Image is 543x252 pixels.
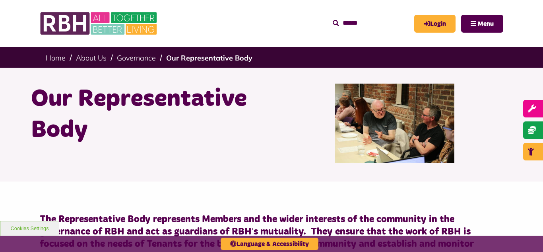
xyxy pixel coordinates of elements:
a: Home [46,53,66,63]
iframe: Netcall Web Assistant for live chat [507,216,543,252]
button: Language & Accessibility [221,238,318,250]
img: Rep Body [335,84,454,163]
a: Governance [117,53,156,63]
a: About Us [76,53,107,63]
span: Menu [478,21,494,27]
h1: Our Representative Body [31,84,266,146]
img: RBH [40,8,159,39]
button: Navigation [461,15,503,33]
a: MyRBH [414,15,456,33]
a: Our Representative Body [166,53,252,63]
